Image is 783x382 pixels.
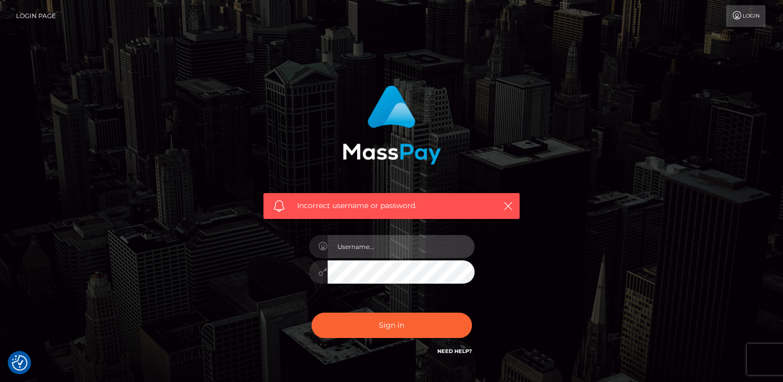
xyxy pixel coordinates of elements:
a: Login [726,5,765,27]
span: Incorrect username or password. [297,200,486,211]
img: MassPay Login [343,85,441,165]
a: Login Page [16,5,56,27]
button: Sign in [312,313,472,338]
input: Username... [328,235,475,258]
button: Consent Preferences [12,355,27,371]
a: Need Help? [437,348,472,355]
img: Revisit consent button [12,355,27,371]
